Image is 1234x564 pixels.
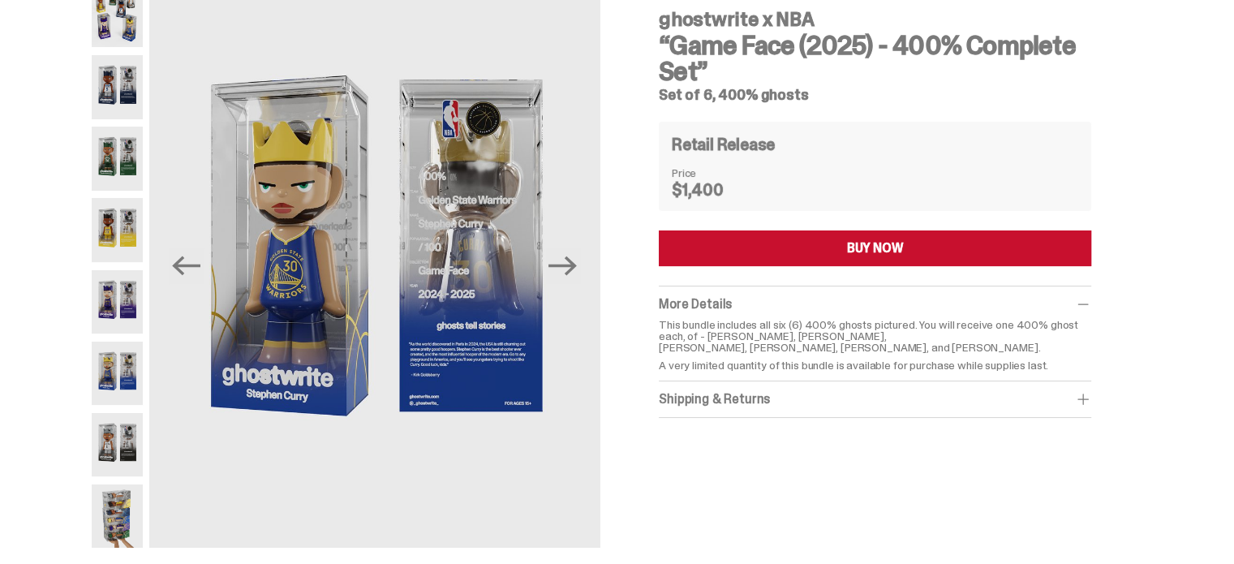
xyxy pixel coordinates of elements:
[659,295,732,312] span: More Details
[92,55,143,118] img: NBA-400-HG-Ant.png
[659,10,1091,29] h4: ghostwrite x NBA
[92,484,143,548] img: NBA-400-HG-Scale.png
[92,270,143,334] img: NBA-400-HG-Luka.png
[847,242,904,255] div: BUY NOW
[659,230,1091,266] button: BUY NOW
[659,359,1091,371] p: A very limited quantity of this bundle is available for purchase while supplies last.
[92,413,143,476] img: NBA-400-HG-Wemby.png
[169,248,204,284] button: Previous
[92,127,143,190] img: NBA-400-HG-Giannis.png
[659,391,1091,407] div: Shipping & Returns
[92,198,143,261] img: NBA-400-HG%20Bron.png
[659,32,1091,84] h3: “Game Face (2025) - 400% Complete Set”
[672,167,753,179] dt: Price
[672,136,775,153] h4: Retail Release
[92,342,143,405] img: NBA-400-HG-Steph.png
[545,248,581,284] button: Next
[659,88,1091,102] h5: Set of 6, 400% ghosts
[659,319,1091,353] p: This bundle includes all six (6) 400% ghosts pictured. You will receive one 400% ghost each, of -...
[672,182,753,198] dd: $1,400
